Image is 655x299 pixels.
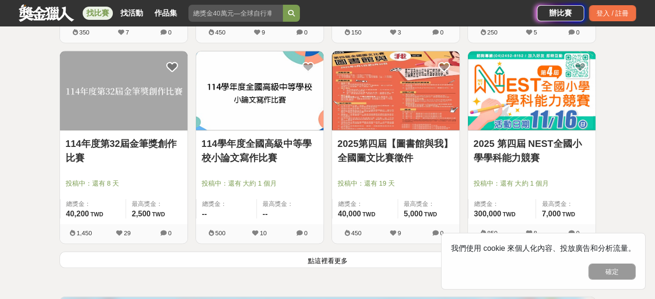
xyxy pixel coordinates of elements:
[440,29,443,36] span: 0
[151,7,181,20] a: 作品集
[474,210,502,218] span: 300,000
[542,199,589,209] span: 最高獎金：
[474,137,590,165] a: 2025 第四屆 NEST全國小學學科能力競賽
[474,179,590,188] span: 投稿中：還有 大約 1 個月
[60,252,596,268] button: 點這裡看更多
[66,137,182,165] a: 114年度第32屆金筆獎創作比賽
[66,210,89,218] span: 40,200
[534,29,537,36] span: 5
[202,137,318,165] a: 114學年度全國高級中等學校小論文寫作比賽
[168,230,171,237] span: 0
[338,199,392,209] span: 總獎金：
[262,29,265,36] span: 9
[332,51,459,130] img: Cover Image
[304,230,307,237] span: 0
[502,211,515,218] span: TWD
[474,199,530,209] span: 總獎金：
[202,210,207,218] span: --
[332,51,459,131] a: Cover Image
[263,210,268,218] span: --
[362,211,375,218] span: TWD
[215,230,226,237] span: 500
[79,29,90,36] span: 350
[534,230,537,237] span: 8
[451,244,636,252] span: 我們使用 cookie 來個人化內容、投放廣告和分析流量。
[152,211,165,218] span: TWD
[202,179,318,188] span: 投稿中：還有 大約 1 個月
[398,29,401,36] span: 3
[562,211,575,218] span: TWD
[77,230,92,237] span: 1,450
[576,29,579,36] span: 0
[66,199,120,209] span: 總獎金：
[263,199,318,209] span: 最高獎金：
[117,7,147,20] a: 找活動
[304,29,307,36] span: 0
[589,5,636,21] div: 登入 / 註冊
[338,179,454,188] span: 投稿中：還有 19 天
[260,230,266,237] span: 10
[126,29,129,36] span: 7
[60,51,187,131] a: Cover Image
[351,230,362,237] span: 450
[338,137,454,165] a: 2025第四屆【圖書館與我】全國圖文比賽徵件
[132,199,182,209] span: 最高獎金：
[90,211,103,218] span: TWD
[398,230,401,237] span: 9
[468,51,595,131] a: Cover Image
[168,29,171,36] span: 0
[188,5,283,22] input: 總獎金40萬元—全球自行車設計比賽
[351,29,362,36] span: 150
[404,210,423,218] span: 5,000
[60,51,187,130] img: Cover Image
[132,210,151,218] span: 2,500
[542,210,561,218] span: 7,000
[487,230,498,237] span: 850
[338,210,361,218] span: 40,000
[424,211,437,218] span: TWD
[404,199,454,209] span: 最高獎金：
[468,51,595,130] img: Cover Image
[215,29,226,36] span: 450
[196,51,323,130] img: Cover Image
[196,51,323,131] a: Cover Image
[202,199,251,209] span: 總獎金：
[124,230,130,237] span: 29
[66,179,182,188] span: 投稿中：還有 8 天
[576,230,579,237] span: 0
[537,5,584,21] a: 辦比賽
[83,7,113,20] a: 找比賽
[440,230,443,237] span: 0
[588,264,636,280] button: 確定
[487,29,498,36] span: 250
